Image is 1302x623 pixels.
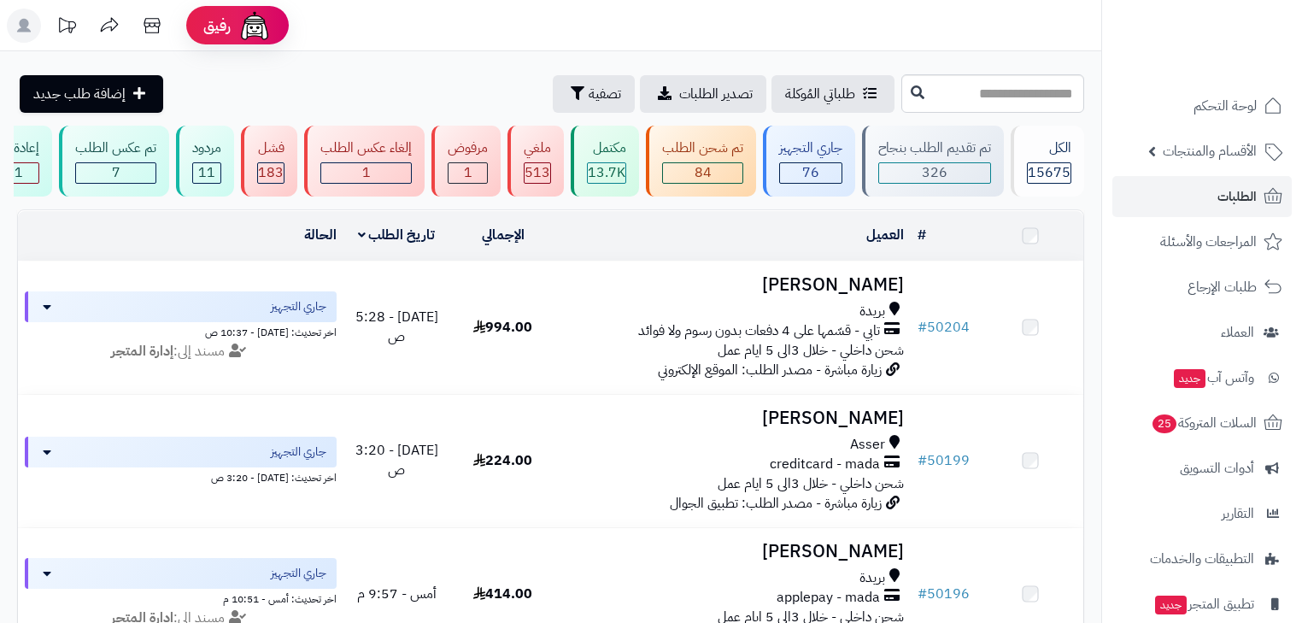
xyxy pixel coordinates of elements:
div: اخر تحديث: [DATE] - 10:37 ص [25,322,337,340]
div: 513 [525,163,550,183]
span: تصفية [589,84,621,104]
span: وآتس آب [1172,366,1254,390]
img: ai-face.png [238,9,272,43]
div: 1 [449,163,487,183]
span: المراجعات والأسئلة [1160,230,1257,254]
span: 994.00 [473,317,532,338]
span: تابي - قسّمها على 4 دفعات بدون رسوم ولا فوائد [638,321,880,341]
span: 1 [464,162,472,183]
div: تم شحن الطلب [662,138,743,158]
span: [DATE] - 3:20 ص [355,440,438,480]
span: [DATE] - 5:28 ص [355,307,438,347]
span: 11 [198,162,215,183]
div: 183 [258,163,284,183]
a: وآتس آبجديد [1112,357,1292,398]
span: 15675 [1028,162,1070,183]
button: تصفية [553,75,635,113]
a: # [918,225,926,245]
span: جديد [1174,369,1205,388]
a: ملغي 513 [504,126,567,197]
div: الكل [1027,138,1071,158]
span: 7 [112,162,120,183]
a: #50204 [918,317,970,338]
a: العملاء [1112,312,1292,353]
a: الإجمالي [482,225,525,245]
span: الأقسام والمنتجات [1163,139,1257,163]
a: المراجعات والأسئلة [1112,221,1292,262]
span: # [918,584,927,604]
span: # [918,450,927,471]
h3: [PERSON_NAME] [563,275,904,295]
div: اخر تحديث: أمس - 10:51 م [25,589,337,607]
a: لوحة التحكم [1112,85,1292,126]
a: طلباتي المُوكلة [771,75,894,113]
div: تم عكس الطلب [75,138,156,158]
span: Asser [850,435,885,455]
span: شحن داخلي - خلال 3الى 5 ايام عمل [718,473,904,494]
span: 224.00 [473,450,532,471]
div: مرفوض [448,138,488,158]
span: بريدة [859,568,885,588]
a: السلات المتروكة25 [1112,403,1292,444]
span: 183 [258,162,284,183]
a: تم شحن الطلب 84 [642,126,759,197]
span: 414.00 [473,584,532,604]
a: تم عكس الطلب 7 [56,126,173,197]
span: زيارة مباشرة - مصدر الطلب: تطبيق الجوال [670,493,882,514]
div: ملغي [524,138,551,158]
span: جاري التجهيز [271,298,326,315]
div: 76 [780,163,842,183]
span: # [918,317,927,338]
a: تصدير الطلبات [640,75,766,113]
div: إلغاء عكس الطلب [320,138,412,158]
span: بريدة [859,302,885,321]
div: مردود [192,138,221,158]
span: 76 [802,162,819,183]
h3: [PERSON_NAME] [563,542,904,561]
div: مسند إلى: [12,342,349,361]
div: 1 [321,163,411,183]
span: طلبات الإرجاع [1188,275,1257,299]
span: جاري التجهيز [271,444,326,461]
a: مردود 11 [173,126,238,197]
a: جاري التجهيز 76 [759,126,859,197]
span: 13.7K [588,162,625,183]
span: التطبيقات والخدمات [1150,547,1254,571]
span: 84 [695,162,712,183]
span: 513 [525,162,550,183]
span: أمس - 9:57 م [357,584,437,604]
div: اخر تحديث: [DATE] - 3:20 ص [25,467,337,485]
div: 11 [193,163,220,183]
a: التطبيقات والخدمات [1112,538,1292,579]
a: فشل 183 [238,126,301,197]
a: إلغاء عكس الطلب 1 [301,126,428,197]
span: 326 [922,162,947,183]
span: تطبيق المتجر [1153,592,1254,616]
a: الطلبات [1112,176,1292,217]
div: تم تقديم الطلب بنجاح [878,138,991,158]
a: الكل15675 [1007,126,1088,197]
span: تصدير الطلبات [679,84,753,104]
a: تحديثات المنصة [45,9,88,47]
a: مرفوض 1 [428,126,504,197]
span: 1 [362,162,371,183]
a: الحالة [304,225,337,245]
a: العميل [866,225,904,245]
div: مكتمل [587,138,626,158]
a: إضافة طلب جديد [20,75,163,113]
span: إضافة طلب جديد [33,84,126,104]
img: logo-2.png [1186,42,1286,78]
a: #50199 [918,450,970,471]
div: 326 [879,163,990,183]
span: الطلبات [1217,185,1257,209]
span: 25 [1152,414,1176,433]
a: طلبات الإرجاع [1112,267,1292,308]
a: #50196 [918,584,970,604]
a: التقارير [1112,493,1292,534]
span: طلباتي المُوكلة [785,84,855,104]
span: جاري التجهيز [271,565,326,582]
a: أدوات التسويق [1112,448,1292,489]
div: فشل [257,138,284,158]
div: جاري التجهيز [779,138,842,158]
span: applepay - mada [777,588,880,608]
